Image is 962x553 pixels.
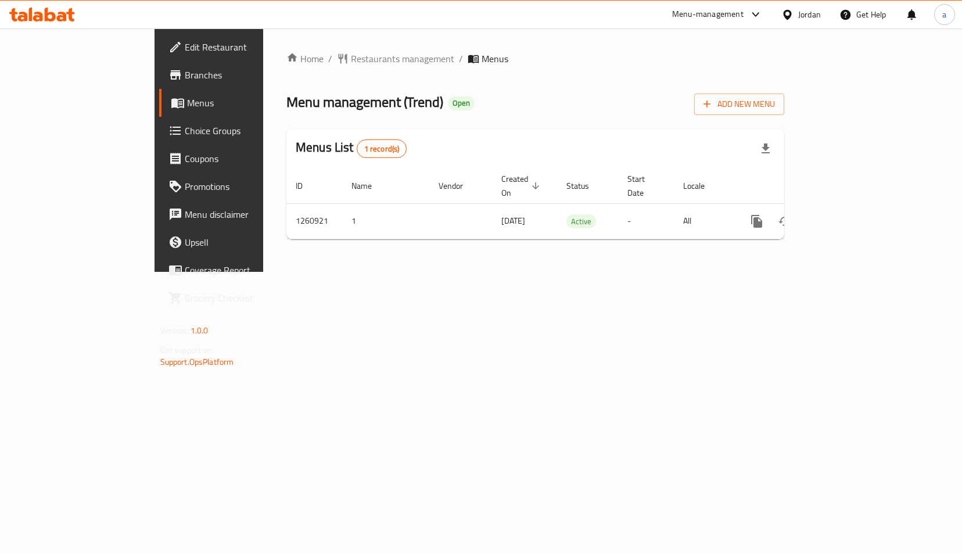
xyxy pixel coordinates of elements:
[296,179,318,193] span: ID
[942,8,946,21] span: a
[357,139,407,158] div: Total records count
[159,117,315,145] a: Choice Groups
[185,124,306,138] span: Choice Groups
[351,52,454,66] span: Restaurants management
[160,354,234,369] a: Support.OpsPlatform
[160,323,189,338] span: Version:
[159,284,315,312] a: Grocery Checklist
[566,214,596,228] div: Active
[351,179,387,193] span: Name
[185,263,306,277] span: Coverage Report
[734,168,864,204] th: Actions
[482,52,508,66] span: Menus
[501,213,525,228] span: [DATE]
[501,172,543,200] span: Created On
[185,207,306,221] span: Menu disclaimer
[159,256,315,284] a: Coverage Report
[703,97,775,112] span: Add New Menu
[439,179,478,193] span: Vendor
[159,145,315,173] a: Coupons
[627,172,660,200] span: Start Date
[357,143,407,155] span: 1 record(s)
[459,52,463,66] li: /
[694,94,784,115] button: Add New Menu
[448,96,475,110] div: Open
[159,200,315,228] a: Menu disclaimer
[159,61,315,89] a: Branches
[566,215,596,228] span: Active
[191,323,209,338] span: 1.0.0
[448,98,475,108] span: Open
[286,52,784,66] nav: breadcrumb
[618,203,674,239] td: -
[159,89,315,117] a: Menus
[566,179,604,193] span: Status
[798,8,821,21] div: Jordan
[752,135,780,163] div: Export file
[187,96,306,110] span: Menus
[185,291,306,305] span: Grocery Checklist
[683,179,720,193] span: Locale
[674,203,734,239] td: All
[159,228,315,256] a: Upsell
[185,235,306,249] span: Upsell
[160,343,214,358] span: Get support on:
[342,203,429,239] td: 1
[185,152,306,166] span: Coupons
[672,8,744,21] div: Menu-management
[743,207,771,235] button: more
[296,139,407,158] h2: Menus List
[286,168,864,239] table: enhanced table
[159,173,315,200] a: Promotions
[159,33,315,61] a: Edit Restaurant
[286,89,443,115] span: Menu management ( Trend )
[185,68,306,82] span: Branches
[328,52,332,66] li: /
[185,179,306,193] span: Promotions
[185,40,306,54] span: Edit Restaurant
[771,207,799,235] button: Change Status
[337,52,454,66] a: Restaurants management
